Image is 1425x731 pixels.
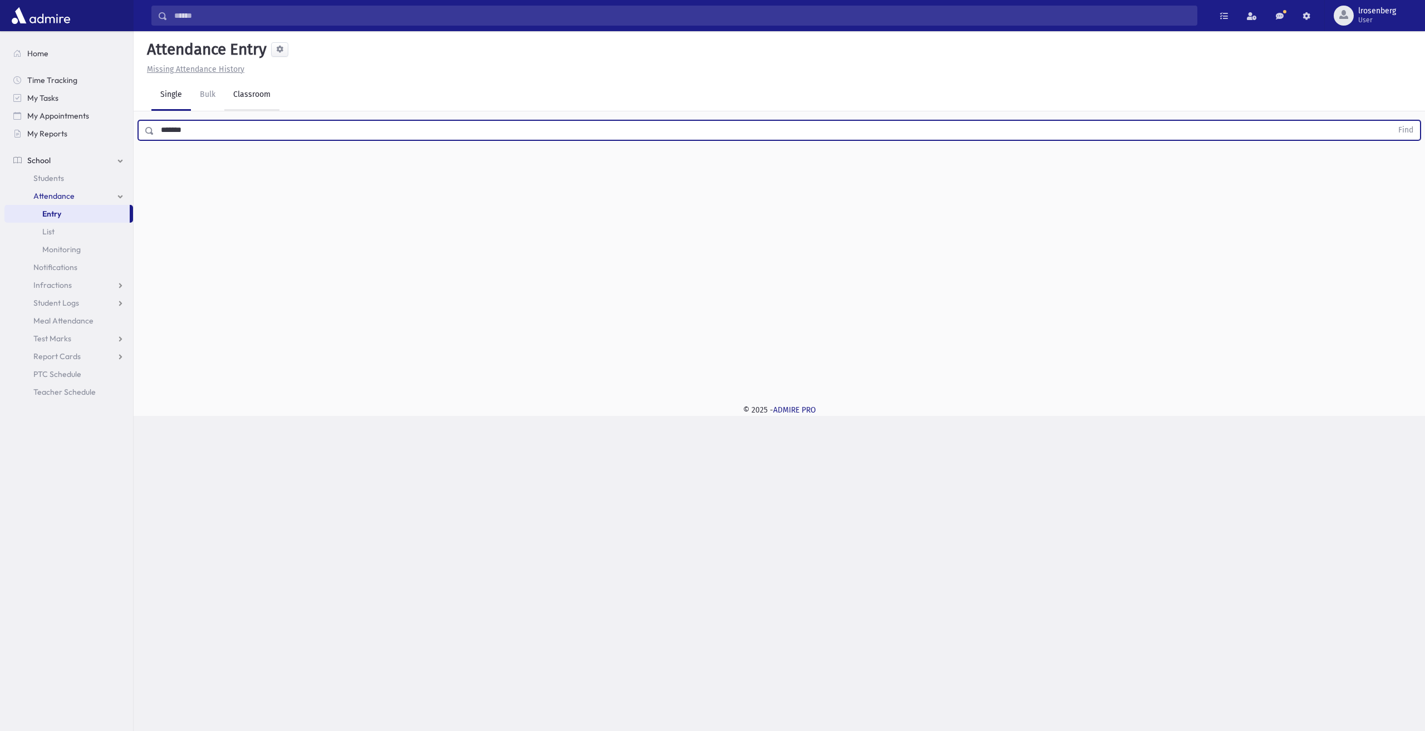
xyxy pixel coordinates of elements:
[27,111,89,121] span: My Appointments
[1358,16,1396,24] span: User
[4,294,133,312] a: Student Logs
[147,65,244,74] u: Missing Attendance History
[33,369,81,379] span: PTC Schedule
[27,129,67,139] span: My Reports
[4,312,133,330] a: Meal Attendance
[1358,7,1396,16] span: lrosenberg
[42,209,61,219] span: Entry
[4,71,133,89] a: Time Tracking
[4,89,133,107] a: My Tasks
[142,40,267,59] h5: Attendance Entry
[4,151,133,169] a: School
[27,48,48,58] span: Home
[151,80,191,111] a: Single
[42,227,55,237] span: List
[142,65,244,74] a: Missing Attendance History
[4,383,133,401] a: Teacher Schedule
[224,80,279,111] a: Classroom
[4,205,130,223] a: Entry
[4,330,133,347] a: Test Marks
[4,276,133,294] a: Infractions
[33,280,72,290] span: Infractions
[1392,121,1420,140] button: Find
[42,244,81,254] span: Monitoring
[4,223,133,241] a: List
[191,80,224,111] a: Bulk
[33,333,71,344] span: Test Marks
[33,351,81,361] span: Report Cards
[4,45,133,62] a: Home
[33,316,94,326] span: Meal Attendance
[33,298,79,308] span: Student Logs
[151,404,1407,416] div: © 2025 -
[33,262,77,272] span: Notifications
[33,173,64,183] span: Students
[168,6,1197,26] input: Search
[4,347,133,365] a: Report Cards
[33,387,96,397] span: Teacher Schedule
[4,241,133,258] a: Monitoring
[33,191,75,201] span: Attendance
[4,125,133,143] a: My Reports
[4,365,133,383] a: PTC Schedule
[773,405,816,415] a: ADMIRE PRO
[27,155,51,165] span: School
[4,169,133,187] a: Students
[9,4,73,27] img: AdmirePro
[4,107,133,125] a: My Appointments
[4,258,133,276] a: Notifications
[4,187,133,205] a: Attendance
[27,75,77,85] span: Time Tracking
[27,93,58,103] span: My Tasks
